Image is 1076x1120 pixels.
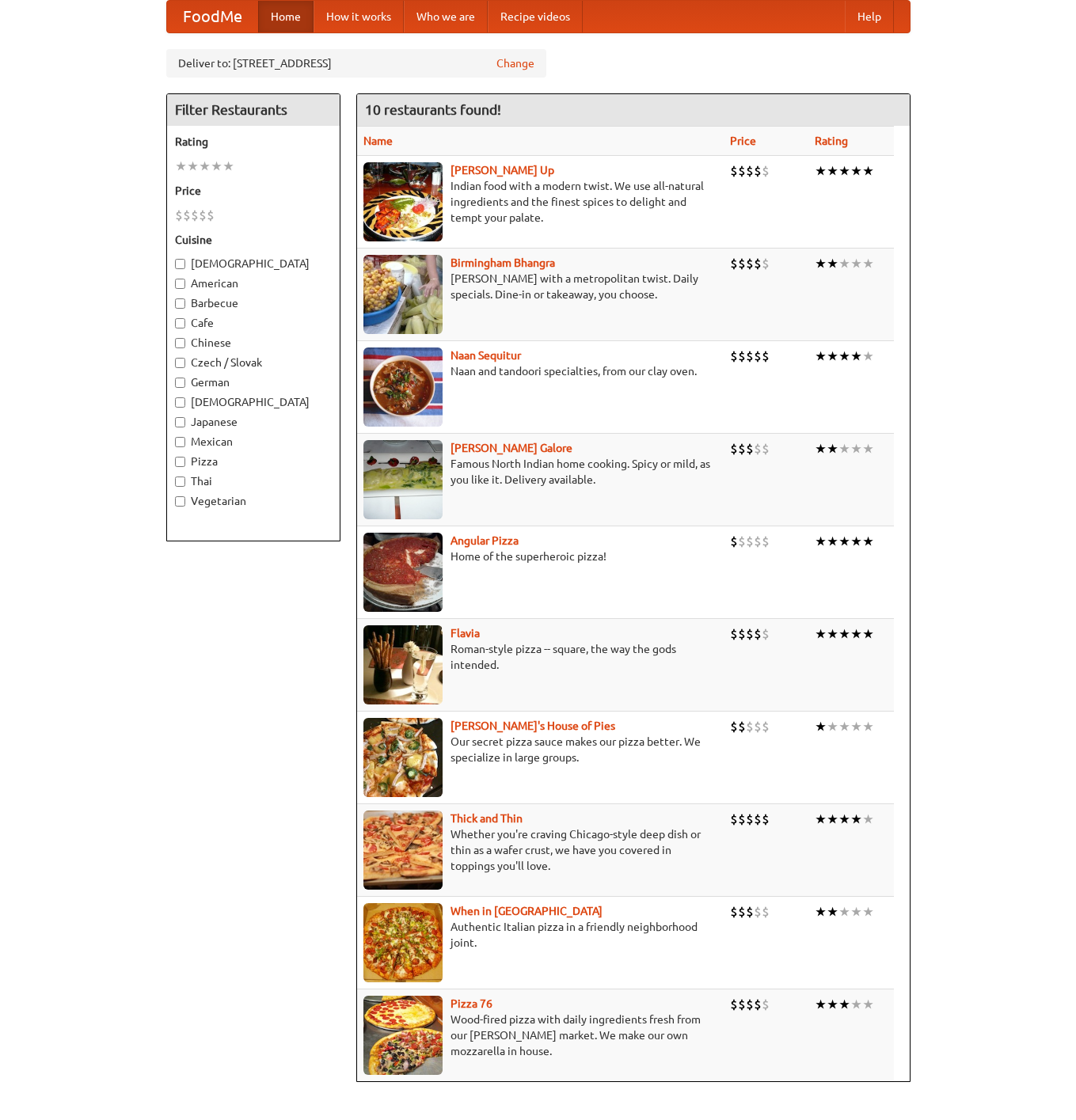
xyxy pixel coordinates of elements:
[738,440,746,457] li: $
[754,996,762,1013] li: $
[730,625,738,643] li: $
[258,1,314,32] a: Home
[175,454,332,469] label: Pizza
[815,135,848,147] a: Rating
[827,903,838,921] li: ★
[827,811,838,828] li: ★
[815,625,827,643] li: ★
[451,812,523,825] a: Thick and Thin
[762,903,770,921] li: $
[746,533,754,550] li: $
[363,255,443,334] img: bhangra.jpg
[175,473,332,489] label: Thai
[815,162,827,180] li: ★
[363,135,393,147] a: Name
[363,625,443,704] img: flavia.jpg
[175,335,332,351] label: Chinese
[222,158,234,175] li: ★
[363,363,718,379] p: Naan and tandoori specialties, from our clay oven.
[363,440,443,519] img: currygalore.jpg
[363,533,443,612] img: angular.jpg
[175,493,332,509] label: Vegetarian
[451,349,521,362] b: Naan Sequitur
[451,256,555,269] a: Birmingham Bhangra
[827,718,838,735] li: ★
[827,347,838,365] li: ★
[838,162,850,180] li: ★
[746,625,754,643] li: $
[363,811,443,890] img: thick.jpg
[746,255,754,272] li: $
[815,811,827,828] li: ★
[862,255,874,272] li: ★
[845,1,894,32] a: Help
[838,996,850,1013] li: ★
[175,315,332,331] label: Cafe
[862,162,874,180] li: ★
[862,533,874,550] li: ★
[850,162,862,180] li: ★
[451,719,615,732] a: [PERSON_NAME]'s House of Pies
[754,811,762,828] li: $
[730,903,738,921] li: $
[191,207,199,224] li: $
[363,549,718,564] p: Home of the superheroic pizza!
[850,996,862,1013] li: ★
[738,718,746,735] li: $
[404,1,488,32] a: Who we are
[730,162,738,180] li: $
[363,903,443,982] img: wheninrome.jpg
[496,55,534,71] a: Change
[815,255,827,272] li: ★
[754,903,762,921] li: $
[175,158,187,175] li: ★
[850,625,862,643] li: ★
[815,718,827,735] li: ★
[175,318,185,328] input: Cafe
[175,279,185,289] input: American
[451,442,572,454] a: [PERSON_NAME] Galore
[746,996,754,1013] li: $
[175,355,332,370] label: Czech / Slovak
[175,417,185,427] input: Japanese
[827,255,838,272] li: ★
[175,434,332,450] label: Mexican
[363,178,718,226] p: Indian food with a modern twist. We use all-natural ingredients and the finest spices to delight ...
[850,255,862,272] li: ★
[167,94,340,126] h4: Filter Restaurants
[363,271,718,302] p: [PERSON_NAME] with a metropolitan twist. Daily specials. Dine-in or takeaway, you choose.
[207,207,215,224] li: $
[850,811,862,828] li: ★
[363,734,718,765] p: Our secret pizza sauce makes our pizza better. We specialize in large groups.
[738,903,746,921] li: $
[730,347,738,365] li: $
[746,347,754,365] li: $
[754,440,762,457] li: $
[199,158,211,175] li: ★
[363,641,718,673] p: Roman-style pizza -- square, the way the gods intended.
[363,919,718,951] p: Authentic Italian pizza in a friendly neighborhood joint.
[730,718,738,735] li: $
[850,903,862,921] li: ★
[166,49,546,78] div: Deliver to: [STREET_ADDRESS]
[827,625,838,643] li: ★
[451,534,519,547] a: Angular Pizza
[451,164,554,177] b: [PERSON_NAME] Up
[827,162,838,180] li: ★
[175,134,332,150] h5: Rating
[746,811,754,828] li: $
[451,627,480,640] b: Flavia
[754,255,762,272] li: $
[314,1,404,32] a: How it works
[815,347,827,365] li: ★
[815,996,827,1013] li: ★
[451,905,603,917] b: When in [GEOGRAPHIC_DATA]
[738,162,746,180] li: $
[175,259,185,269] input: [DEMOGRAPHIC_DATA]
[754,162,762,180] li: $
[175,378,185,388] input: German
[730,440,738,457] li: $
